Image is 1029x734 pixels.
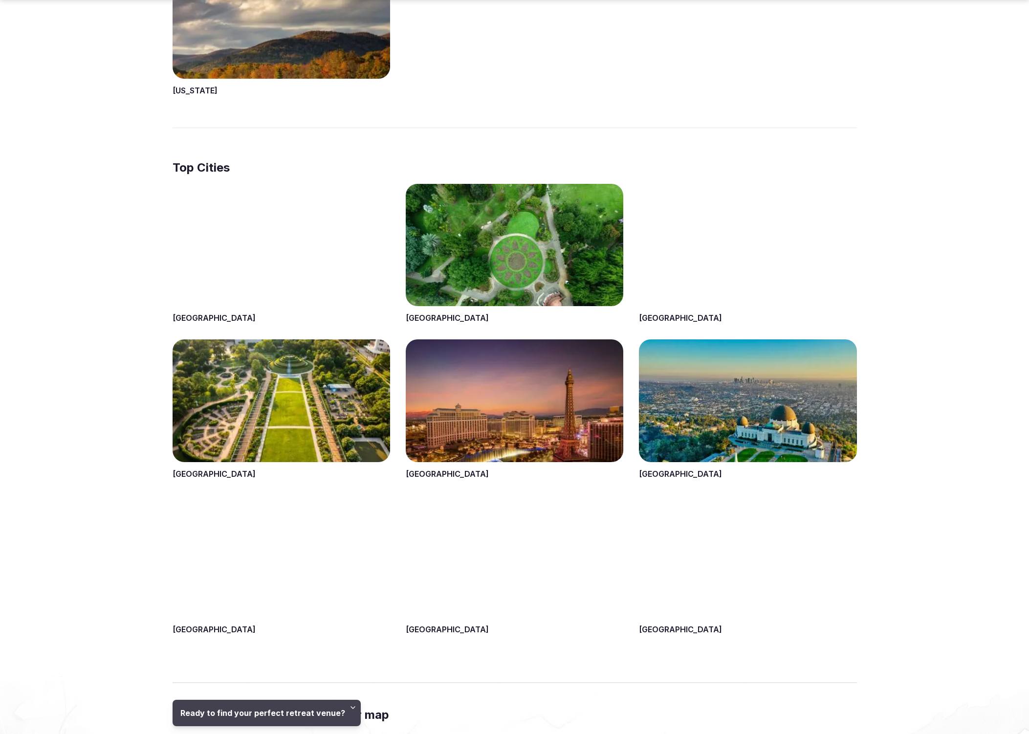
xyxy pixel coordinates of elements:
[173,86,218,95] a: [US_STATE]
[173,313,256,323] a: [GEOGRAPHIC_DATA]
[406,469,489,479] a: [GEOGRAPHIC_DATA]
[173,624,256,634] a: [GEOGRAPHIC_DATA]
[173,159,857,176] h2: Top Cities
[406,313,489,323] a: [GEOGRAPHIC_DATA]
[173,469,256,479] a: [GEOGRAPHIC_DATA]
[173,707,857,723] h2: Explore more destinations on our map
[639,624,722,634] a: [GEOGRAPHIC_DATA]
[639,313,722,323] a: [GEOGRAPHIC_DATA]
[639,469,722,479] a: [GEOGRAPHIC_DATA]
[406,624,489,634] a: [GEOGRAPHIC_DATA]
